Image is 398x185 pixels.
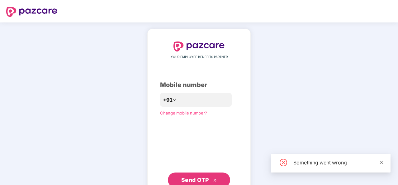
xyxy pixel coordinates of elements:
div: Mobile number [160,80,238,90]
span: Send OTP [181,177,209,183]
a: Change mobile number? [160,110,207,115]
span: down [173,98,176,102]
img: logo [173,41,225,51]
span: YOUR EMPLOYEE BENEFITS PARTNER [171,55,228,60]
span: close-circle [280,159,287,166]
span: +91 [163,96,173,104]
span: close [379,160,384,164]
span: double-right [213,178,217,183]
div: Something went wrong [293,159,383,166]
img: logo [6,7,57,17]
